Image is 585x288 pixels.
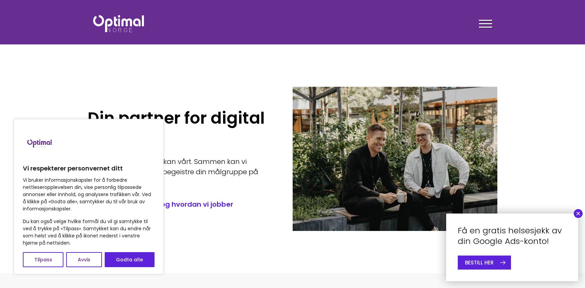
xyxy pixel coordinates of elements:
[23,177,155,212] p: Vi bruker informasjonskapsler for å forbedre nettleseropplevelsen din, vise personlig tilpassede ...
[458,256,511,270] a: BESTILL HER
[23,164,155,173] p: Vi respekterer personvernet ditt
[458,225,567,246] h4: Få en gratis helsesjekk av din Google Ads-konto!
[574,209,583,218] button: Close
[23,218,155,247] p: Du kan også velge hvilke formål du vil gi samtykke til ved å trykke på «Tilpass». Samtykket kan d...
[93,15,144,32] img: Optimal Norge
[23,252,63,267] button: Tilpass
[88,156,272,187] p: Du kan ditt fagfelt – vi kan vårt. Sammen kan vi tiltrekke, engasjere og begeistre din målgruppe ...
[14,119,164,274] div: Vi respekterer personvernet ditt
[105,252,155,267] button: Godta alle
[88,200,272,209] a: // Les om hvem vi er og hvordan vi jobber
[88,109,272,147] h1: Din partner for digital vekst
[23,126,57,160] img: Brand logo
[66,252,102,267] button: Avvis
